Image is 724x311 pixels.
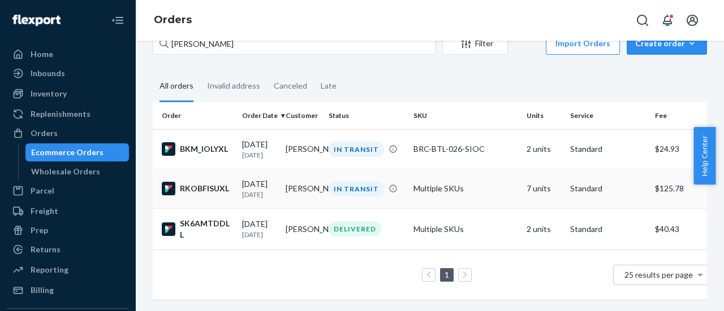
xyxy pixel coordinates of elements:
span: 25 results per page [624,270,693,279]
div: Canceled [274,71,307,100]
th: Order Date [238,102,281,129]
p: [DATE] [242,190,277,199]
div: [DATE] [242,178,277,199]
div: IN TRANSIT [329,181,384,196]
td: $40.43 [650,208,718,249]
div: Parcel [31,185,54,196]
div: [DATE] [242,218,277,239]
div: Freight [31,205,58,217]
p: [DATE] [242,150,277,160]
div: Home [31,49,53,60]
a: Billing [7,281,129,299]
a: Wholesale Orders [25,163,130,181]
td: 2 units [522,208,566,249]
div: Filter [443,38,507,49]
td: $24.93 [650,129,718,169]
a: Orders [7,124,129,142]
button: Close Navigation [106,9,129,32]
a: Inbounds [7,64,129,82]
div: Prep [31,225,48,236]
th: Status [324,102,409,129]
div: Ecommerce Orders [31,147,104,158]
a: Orders [154,14,192,26]
button: Open account menu [681,9,704,32]
a: Reporting [7,261,129,279]
td: 2 units [522,129,566,169]
a: Returns [7,240,129,259]
button: Create order [627,32,707,55]
div: Invalid address [207,71,260,100]
td: [PERSON_NAME] [281,208,325,249]
ol: breadcrumbs [145,4,201,37]
div: Wholesale Orders [31,166,100,177]
div: RKOBFISUXL [162,182,233,195]
td: [PERSON_NAME] [281,129,325,169]
th: Fee [650,102,718,129]
div: BKM_IOLYXL [162,142,233,156]
a: Freight [7,202,129,220]
a: Replenishments [7,105,129,123]
div: Inventory [31,88,67,99]
div: [DATE] [242,139,277,160]
div: SK6AMTDDLL [162,218,233,240]
th: Order [153,102,238,129]
a: Ecommerce Orders [25,143,130,161]
input: Search orders [153,32,436,55]
div: Create order [635,38,699,49]
button: Open notifications [656,9,679,32]
td: 7 units [522,169,566,208]
div: IN TRANSIT [329,142,384,157]
td: Multiple SKUs [409,208,522,249]
div: Returns [31,244,61,255]
div: Inbounds [31,68,65,79]
div: Orders [31,128,58,139]
a: Prep [7,221,129,239]
th: Service [566,102,650,129]
td: $125.78 [650,169,718,208]
a: Home [7,45,129,63]
a: Page 1 is your current page [442,270,451,279]
button: Filter [442,32,508,55]
a: Inventory [7,85,129,103]
th: Units [522,102,566,129]
td: [PERSON_NAME] [281,169,325,208]
div: Reporting [31,264,68,275]
a: Parcel [7,182,129,200]
div: Replenishments [31,108,90,120]
div: BRC-BTL-026-SIOC [413,143,518,155]
div: DELIVERED [329,221,381,236]
p: [DATE] [242,230,277,239]
div: Billing [31,284,54,296]
img: Flexport logo [12,15,61,26]
button: Help Center [693,127,716,185]
th: SKU [409,102,522,129]
p: Standard [570,183,646,194]
p: Standard [570,224,646,235]
td: Multiple SKUs [409,169,522,208]
div: All orders [160,71,193,102]
div: Customer [286,111,320,120]
button: Import Orders [546,32,620,55]
div: Late [321,71,337,100]
button: Open Search Box [631,9,654,32]
p: Standard [570,143,646,155]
